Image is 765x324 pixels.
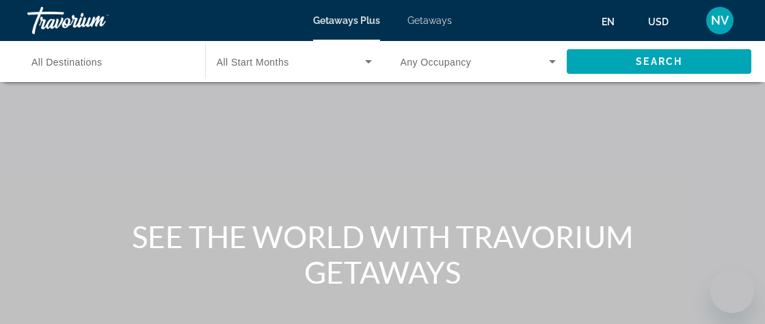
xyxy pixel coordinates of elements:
span: All Destinations [31,57,103,68]
button: Search [567,49,751,74]
span: Any Occupancy [401,57,472,68]
button: User Menu [702,6,738,35]
button: Change currency [648,12,682,31]
input: Select destination [31,54,187,70]
a: Getaways [407,15,452,26]
button: Change language [602,12,628,31]
span: en [602,16,615,27]
a: Travorium [27,3,164,38]
a: Getaways Plus [313,15,380,26]
span: All Start Months [217,57,289,68]
h1: SEE THE WORLD WITH TRAVORIUM GETAWAYS [126,219,639,290]
span: NV [711,14,729,27]
iframe: Кнопка запуска окна обмена сообщениями [710,269,754,313]
span: USD [648,16,669,27]
span: Search [636,56,682,67]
